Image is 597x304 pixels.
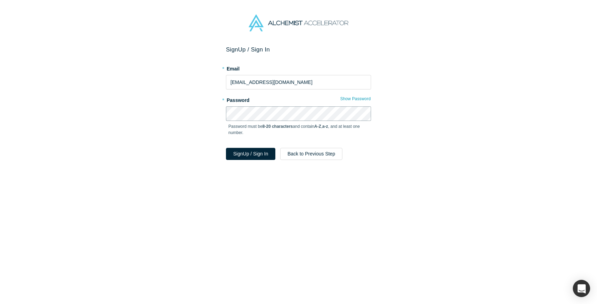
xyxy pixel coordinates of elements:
strong: 8-20 characters [263,124,293,129]
h2: Sign Up / Sign In [226,46,371,53]
button: Back to Previous Step [280,148,342,160]
label: Password [226,94,371,104]
strong: a-z [322,124,328,129]
button: SignUp / Sign In [226,148,275,160]
img: Alchemist Accelerator Logo [249,15,348,31]
p: Password must be and contain , , and at least one number. [228,123,369,136]
label: Email [226,63,371,73]
strong: A-Z [314,124,321,129]
button: Show Password [340,94,371,103]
